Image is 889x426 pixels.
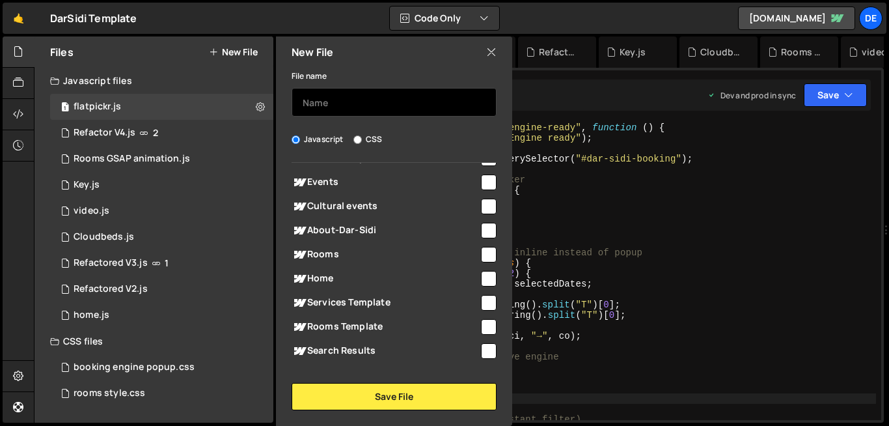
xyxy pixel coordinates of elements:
label: Javascript [292,133,344,146]
div: booking engine popup.css [74,362,195,373]
div: Refactored V2.js [74,283,148,295]
span: Rooms Template [292,319,479,335]
div: DarSidi Template [50,10,137,26]
span: Cultural events [292,199,479,214]
div: 15943/48032.css [50,380,273,406]
div: 15943/47638.js [50,224,273,250]
div: Cloudbeds.js [74,231,134,243]
div: 15943/42886.js [50,302,273,328]
div: flatpickr.js [50,94,273,120]
span: 2 [153,128,158,138]
div: Refactored V3.js [539,46,581,59]
input: Name [292,88,497,117]
div: 15943/45697.js [50,276,273,302]
span: Events [292,175,479,190]
span: Rooms [292,247,479,263]
h2: Files [50,45,74,59]
button: Code Only [390,7,499,30]
label: CSS [353,133,382,146]
div: rooms style.css [74,388,145,399]
div: 15943/47785.js [50,172,273,198]
input: Javascript [292,135,300,144]
a: [DOMAIN_NAME] [738,7,855,30]
span: Search Results [292,343,479,359]
div: 15943/43581.js [50,198,273,224]
span: Home [292,271,479,287]
div: Rooms GSAP animation.js [74,153,190,165]
input: CSS [353,135,362,144]
div: Javascript files [34,68,273,94]
div: home.js [74,309,109,321]
div: 15943/47458.js [50,120,273,146]
button: New File [209,47,258,57]
div: Key.js [74,179,100,191]
div: video.js [74,205,109,217]
span: 1 [61,103,69,113]
div: 15943/47622.js [50,146,273,172]
div: Refactored V3.js [74,257,148,269]
button: Save File [292,383,497,410]
span: Services Template [292,295,479,311]
div: 15943/48037.css [50,354,273,380]
div: flatpickr.js [74,101,121,113]
h2: New File [292,45,333,59]
label: File name [292,70,327,83]
div: CSS files [34,328,273,354]
a: De [859,7,882,30]
div: 15943/47442.js [50,250,273,276]
span: About-Dar-Sidi [292,223,479,238]
div: Refactor V4.js [74,127,135,139]
div: Rooms GSAP animation.js [781,46,823,59]
a: 🤙 [3,3,34,34]
button: Save [804,83,867,107]
div: Key.js [620,46,646,59]
div: Cloudbeds.js [700,46,742,59]
span: 1 [165,258,169,268]
div: Dev and prod in sync [707,90,796,101]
